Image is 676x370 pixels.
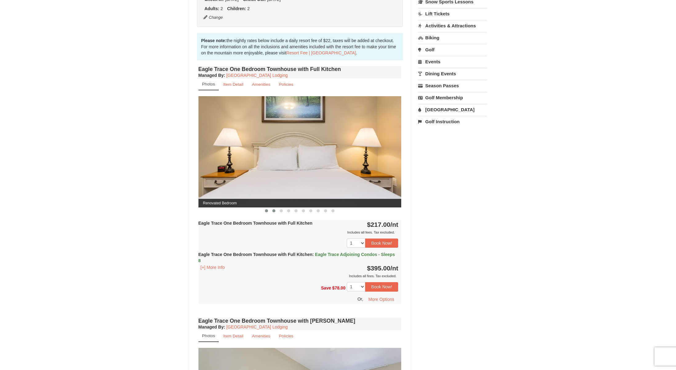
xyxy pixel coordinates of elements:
[252,82,270,87] small: Amenities
[198,325,225,329] strong: :
[418,116,487,127] a: Golf Instruction
[205,6,219,11] strong: Adults:
[252,334,270,338] small: Amenities
[198,318,402,324] h4: Eagle Trace One Bedroom Townhouse with [PERSON_NAME]
[223,82,243,87] small: Item Detail
[198,199,402,207] span: Renovated Bedroom
[198,264,227,271] button: [+] More Info
[248,78,274,90] a: Amenities
[418,104,487,115] a: [GEOGRAPHIC_DATA]
[227,6,246,11] strong: Children:
[202,333,215,338] small: Photos
[332,285,346,290] span: $78.00
[365,238,398,248] button: Book Now!
[279,82,293,87] small: Policies
[418,44,487,55] a: Golf
[202,82,215,86] small: Photos
[219,78,247,90] a: Item Detail
[198,78,219,90] a: Photos
[312,252,314,257] span: :
[198,325,224,329] span: Managed By
[198,229,398,235] div: Includes all fees. Tax excluded.
[286,50,356,55] a: Resort Fee | [GEOGRAPHIC_DATA]
[203,14,223,21] button: Change
[226,325,288,329] a: [GEOGRAPHIC_DATA] Lodging
[367,265,390,272] span: $395.00
[275,78,297,90] a: Policies
[198,73,225,78] strong: :
[221,6,223,11] span: 2
[321,285,331,290] span: Save
[418,20,487,31] a: Activities & Attractions
[358,296,363,301] span: Or,
[367,221,398,228] strong: $217.00
[226,73,288,78] a: [GEOGRAPHIC_DATA] Lodging
[247,6,250,11] span: 2
[275,330,297,342] a: Policies
[201,38,226,43] strong: Please note:
[198,73,224,78] span: Managed By
[418,8,487,19] a: Lift Tickets
[390,265,398,272] span: /nt
[365,282,398,291] button: Book Now!
[418,68,487,79] a: Dining Events
[198,66,402,72] h4: Eagle Trace One Bedroom Townhouse with Full Kitchen
[248,330,274,342] a: Amenities
[390,221,398,228] span: /nt
[219,330,247,342] a: Item Detail
[198,252,395,263] strong: Eagle Trace One Bedroom Townhouse with Full Kitchen
[418,80,487,91] a: Season Passes
[279,334,293,338] small: Policies
[418,56,487,67] a: Events
[418,32,487,43] a: Biking
[198,273,398,279] div: Includes all fees. Tax excluded.
[364,295,398,304] button: More Options
[198,221,313,226] strong: Eagle Trace One Bedroom Townhouse with Full Kitchen
[198,96,402,207] img: Renovated Bedroom
[197,33,403,60] div: the nightly rates below include a daily resort fee of $22, taxes will be added at checkout. For m...
[223,334,243,338] small: Item Detail
[418,92,487,103] a: Golf Membership
[198,330,219,342] a: Photos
